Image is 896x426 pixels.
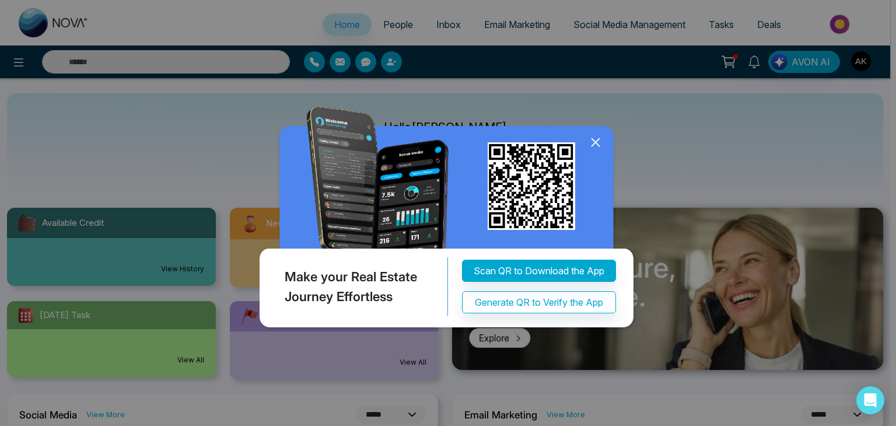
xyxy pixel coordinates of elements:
button: Scan QR to Download the App [462,260,616,282]
img: QRModal [257,106,639,333]
div: Make your Real Estate Journey Effortless [257,258,448,316]
button: Generate QR to Verify the App [462,292,616,314]
img: qr_for_download_app.png [488,142,575,230]
div: Open Intercom Messenger [856,386,884,414]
